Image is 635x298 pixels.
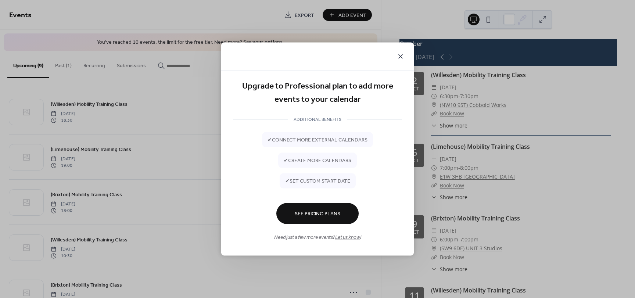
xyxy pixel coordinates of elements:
[233,79,402,106] div: Upgrade to Professional plan to add more events to your calendar
[285,177,350,185] span: ✔ set custom start date
[276,203,359,224] button: See Pricing Plans
[268,136,367,144] span: ✔ connect more external calendars
[288,116,347,123] span: ADDITIONAL BENEFITS
[295,210,340,218] span: See Pricing Plans
[335,233,360,243] a: Let us know
[284,157,351,165] span: ✔ create more calendars
[274,234,361,241] span: Need just a few more events? !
